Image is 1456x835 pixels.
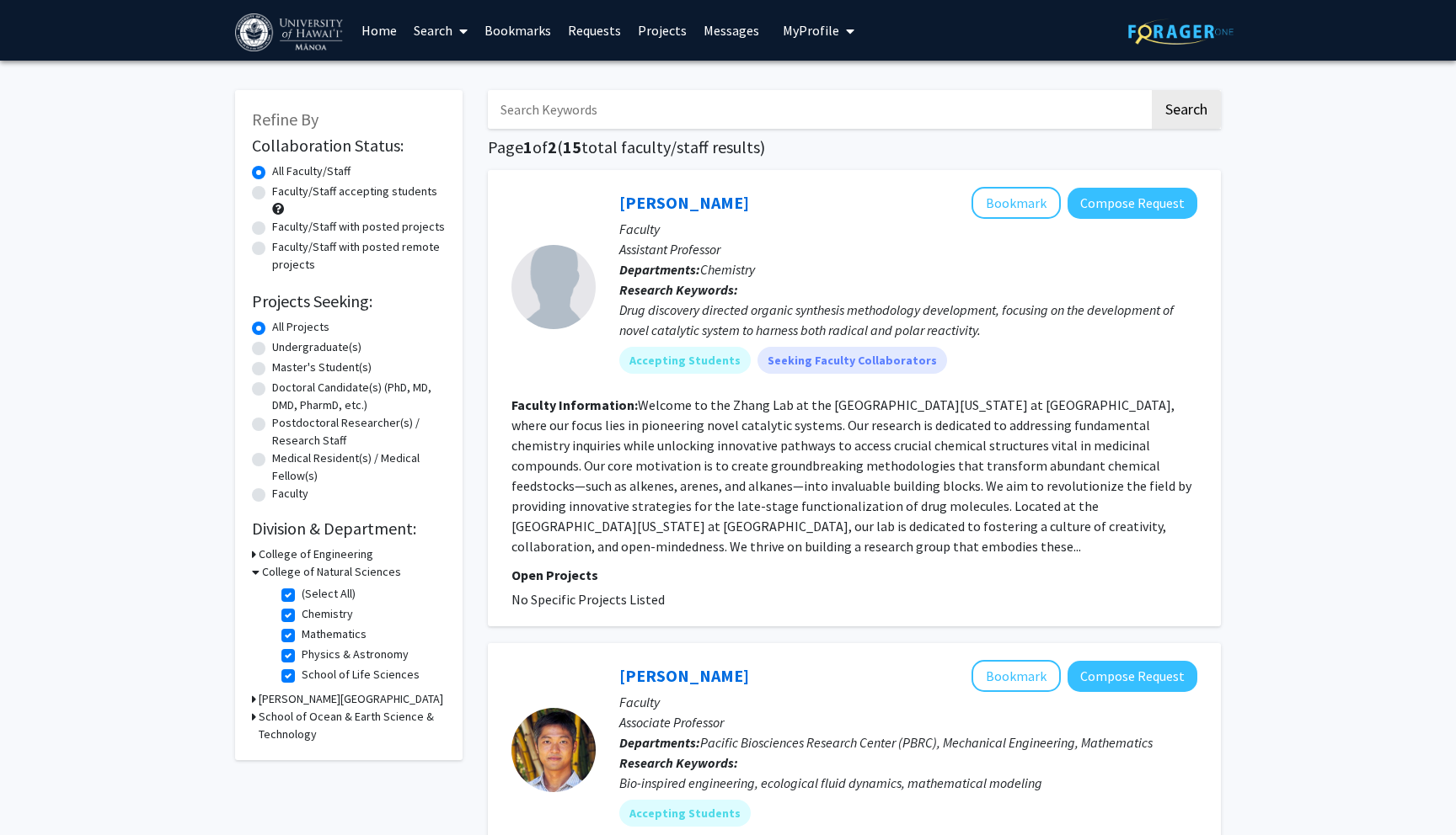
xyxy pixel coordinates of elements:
[235,13,346,51] img: University of Hawaiʻi at Mānoa Logo
[619,754,738,771] b: Research Keywords:
[272,162,351,180] label: All Faculty/Staff
[13,759,72,822] iframe: Chat
[252,519,446,539] h2: Division & Department:
[1068,661,1197,692] button: Compose Request to Daisuke Takagi
[619,219,1197,239] p: Faculty
[272,338,361,356] label: Undergraduate(s)
[511,591,665,608] span: No Specific Projects Listed
[619,665,749,686] a: [PERSON_NAME]
[619,261,700,278] b: Departments:
[700,734,1153,751] span: Pacific Biosciences Research Center (PBRC), Mechanical Engineering, Mathematics
[511,396,1191,555] fg-read-more: Welcome to the Zhang Lab at the [GEOGRAPHIC_DATA][US_STATE] at [GEOGRAPHIC_DATA], where our focus...
[488,90,1149,129] input: Search Keywords
[259,708,446,743] h3: School of Ocean & Earth Science & Technology
[619,281,738,298] b: Research Keywords:
[629,1,695,60] a: Projects
[353,1,405,60] a: Home
[302,666,420,683] label: School of Life Sciences
[559,1,629,60] a: Requests
[272,379,446,414] label: Doctoral Candidate(s) (PhD, MD, DMD, PharmD, etc.)
[619,192,749,213] a: [PERSON_NAME]
[548,136,557,157] span: 2
[695,1,768,60] a: Messages
[619,300,1197,340] div: Drug discovery directed organic synthesis methodology development, focusing on the development of...
[272,238,446,274] label: Faculty/Staff with posted remote projects
[272,359,372,376] label: Master's Student(s)
[259,545,373,563] h3: College of Engineering
[272,485,308,503] label: Faculty
[272,318,329,336] label: All Projects
[563,136,581,157] span: 15
[272,183,437,200] label: Faculty/Staff accepting students
[619,239,1197,259] p: Assistant Professor
[511,396,638,413] b: Faculty Information:
[252,136,446,156] h2: Collaboration Status:
[302,625,367,643] label: Mathematics
[272,449,446,485] label: Medical Resident(s) / Medical Fellow(s)
[272,218,445,236] label: Faculty/Staff with posted projects
[259,690,443,708] h3: [PERSON_NAME][GEOGRAPHIC_DATA]
[619,692,1197,712] p: Faculty
[523,136,533,157] span: 1
[476,1,559,60] a: Bookmarks
[757,347,947,374] mat-chip: Seeking Faculty Collaborators
[511,565,1197,585] p: Open Projects
[1128,19,1234,45] img: ForagerOne Logo
[252,291,446,311] h2: Projects Seeking:
[302,605,353,623] label: Chemistry
[302,585,356,603] label: (Select All)
[783,22,839,39] span: My Profile
[619,773,1197,793] div: Bio-inspired engineering, ecological fluid dynamics, mathematical modeling
[619,800,751,827] mat-chip: Accepting Students
[1068,188,1197,219] button: Compose Request to Zuxiao Zhang
[700,261,755,278] span: Chemistry
[972,660,1061,692] button: Add Daisuke Takagi to Bookmarks
[272,414,446,449] label: Postdoctoral Researcher(s) / Research Staff
[619,712,1197,732] p: Associate Professor
[405,1,476,60] a: Search
[252,109,318,130] span: Refine By
[972,187,1061,219] button: Add Zuxiao Zhang to Bookmarks
[1152,90,1221,129] button: Search
[302,646,409,663] label: Physics & Astronomy
[262,563,401,581] h3: College of Natural Sciences
[619,347,751,374] mat-chip: Accepting Students
[619,734,700,751] b: Departments:
[488,137,1221,157] h1: Page of ( total faculty/staff results)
